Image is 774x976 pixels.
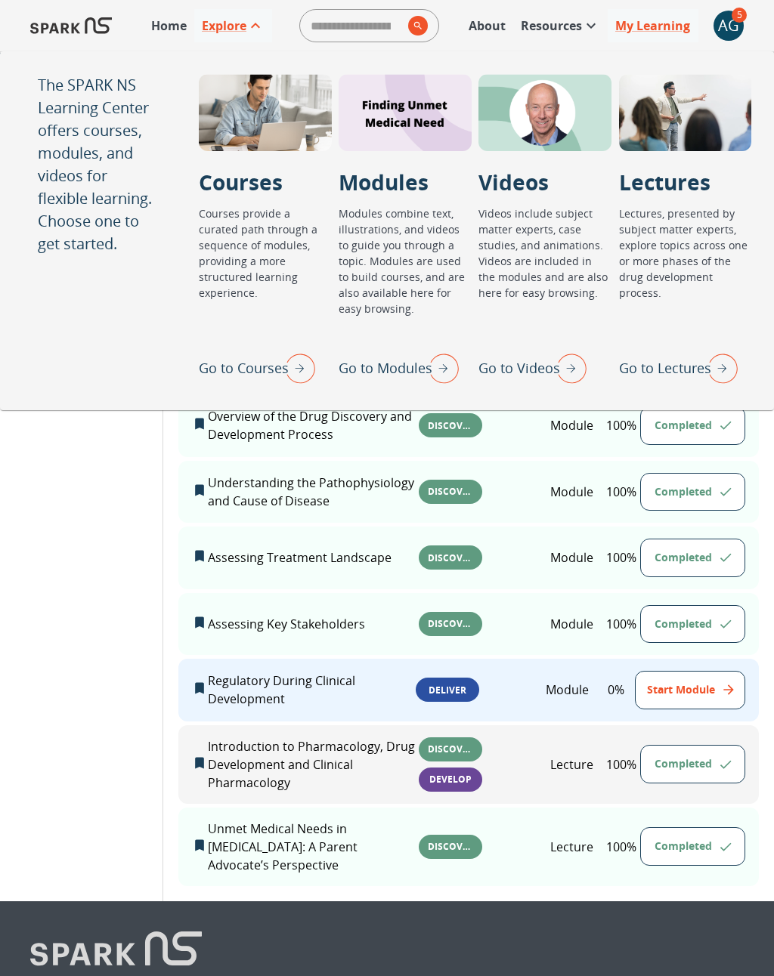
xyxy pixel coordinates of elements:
p: 100 % [603,416,640,434]
button: Completed [640,406,745,445]
img: Logo of SPARK at Stanford [30,931,202,974]
button: Completed [640,473,745,511]
p: Assessing Treatment Landscape [208,548,419,567]
span: Discover [419,419,482,432]
p: 100 % [603,548,640,567]
button: Completed [640,827,745,866]
span: Discover [419,485,482,498]
p: Module [550,548,603,567]
svg: Remove from My Learning [192,681,207,696]
p: The SPARK NS Learning Center offers courses, modules, and videos for flexible learning. Choose on... [38,74,153,255]
p: Understanding the Pathophysiology and Cause of Disease [208,474,419,510]
span: Deliver [420,684,475,696]
svg: Remove from My Learning [192,483,207,498]
svg: Remove from My Learning [192,755,207,771]
span: Develop [420,773,481,786]
p: 100 % [603,615,640,633]
button: Completed [640,745,745,783]
p: Module [550,416,603,434]
img: right arrow [277,348,315,388]
p: Module [550,615,603,633]
p: Lectures, presented by subject matter experts, explore topics across one or more phases of the dr... [619,205,751,348]
div: Courses [199,74,331,151]
div: Go to Videos [478,348,587,388]
img: right arrow [421,348,459,388]
div: Go to Lectures [619,348,738,388]
span: Discover [419,840,482,853]
span: Discover [419,551,482,564]
p: Explore [202,17,246,35]
p: Resources [521,17,582,35]
div: Go to Modules [339,348,459,388]
a: Home [144,9,194,42]
p: 100 % [603,838,640,856]
img: Logo of SPARK at Stanford [30,8,112,44]
div: Go to Courses [199,348,315,388]
svg: Remove from My Learning [192,838,207,853]
p: Go to Lectures [619,358,711,378]
div: Videos [478,74,611,151]
p: 0 % [598,681,634,699]
button: Completed [640,605,745,644]
p: 100 % [603,755,640,774]
p: Go to Modules [339,358,432,378]
img: right arrow [549,348,587,388]
p: Courses [199,166,283,198]
p: Lectures [619,166,711,198]
p: Videos [478,166,549,198]
p: My Learning [615,17,690,35]
a: About [461,9,513,42]
button: search [402,10,428,42]
p: Home [151,17,187,35]
button: account of current user [714,11,744,41]
svg: Remove from My Learning [192,615,207,630]
p: Lecture [550,755,603,774]
p: Assessing Key Stakeholders [208,615,419,633]
a: My Learning [608,9,698,42]
p: Overview of the Drug Discovery and Development Process [208,407,419,443]
div: Modules [339,74,471,151]
svg: Remove from My Learning [192,548,207,564]
p: Courses provide a curated path through a sequence of modules, providing a more structured learnin... [199,205,331,348]
p: Module [550,483,603,501]
p: Go to Videos [478,358,560,378]
button: Start Module [635,671,745,709]
span: Discover [419,743,482,755]
p: Module [546,681,598,699]
span: 5 [732,8,747,23]
p: Videos include subject matter experts, case studies, and animations. Videos are included in the m... [478,205,611,348]
span: Discover [419,617,482,630]
div: Lectures [619,74,751,151]
a: Resources [513,9,608,42]
p: Introduction to Pharmacology, Drug Development and Clinical Pharmacology [208,737,419,792]
button: Completed [640,539,745,577]
img: right arrow [700,348,738,388]
p: Go to Courses [199,358,289,378]
p: About [469,17,506,35]
p: Modules combine text, illustrations, and videos to guide you through a topic. Modules are used to... [339,205,471,348]
a: Explore [194,9,272,42]
svg: Remove from My Learning [192,416,207,431]
div: AG [714,11,744,41]
p: Modules [339,166,429,198]
p: Lecture [550,838,603,856]
p: Regulatory During Clinical Development [208,672,416,708]
p: 100 % [603,483,640,501]
p: Unmet Medical Needs in [MEDICAL_DATA]: A Parent Advocate’s Perspective [208,820,419,874]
